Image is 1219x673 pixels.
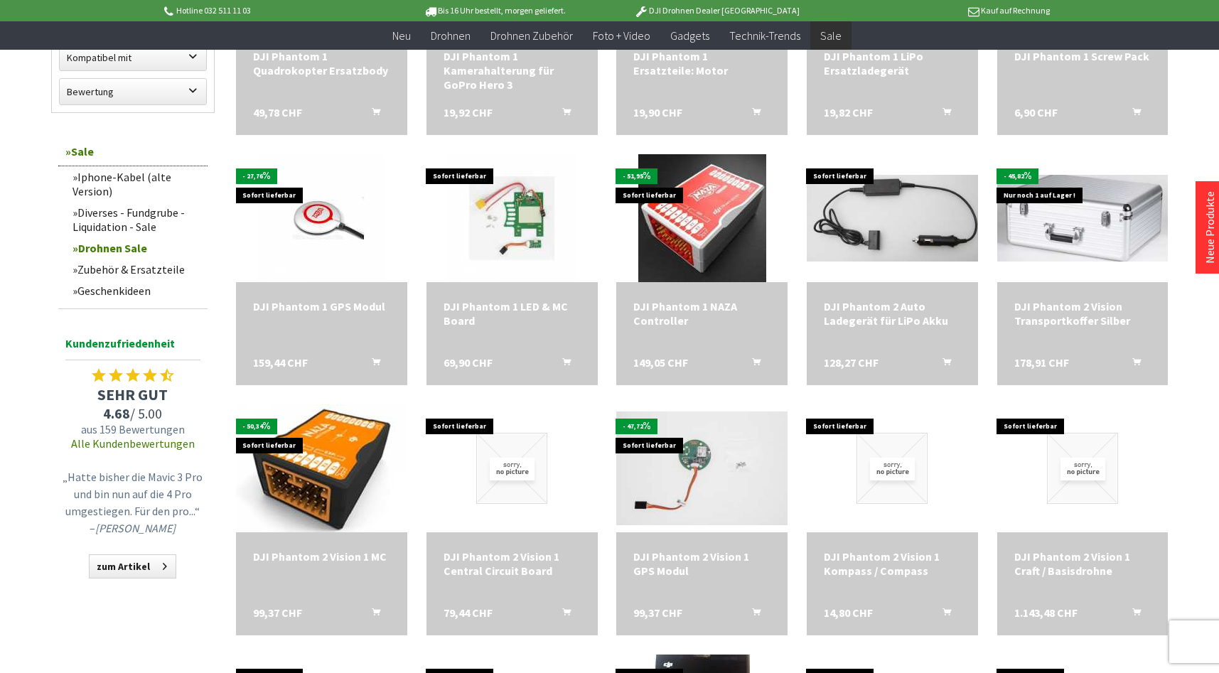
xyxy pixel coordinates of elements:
a: Neue Produkte [1203,191,1217,264]
span: Sale [820,28,842,43]
a: DJI Phantom 1 Quadrokopter Ersatzbody 49,78 CHF In den Warenkorb [253,49,390,77]
a: DJI Phantom 1 NAZA Controller 149,05 CHF In den Warenkorb [633,299,770,328]
div: DJI Phantom 2 Vision 1 Kompass / Compass [824,549,961,578]
button: In den Warenkorb [735,605,769,624]
a: Technik-Trends [719,21,810,50]
a: zum Artikel [89,554,176,578]
img: DJI Phantom 2 Vision 1 Craft / Basisdrohne [1047,433,1118,504]
span: Drohnen Zubehör [490,28,573,43]
p: „Hatte bisher die Mavic 3 Pro und bin nun auf die 4 Pro umgestiegen. Für den pro...“ – [62,468,204,537]
img: DJI Phantom 2 Vision 1 MC [236,404,407,532]
span: 1.143,48 CHF [1014,605,1078,620]
span: Gadgets [670,28,709,43]
a: DJI Phantom 2 Vision 1 Craft / Basisdrohne 1.143,48 CHF In den Warenkorb [1014,549,1151,578]
span: 49,78 CHF [253,105,302,119]
div: DJI Phantom 1 Kamerahalterung für GoPro Hero 3 [444,49,581,92]
span: Neu [392,28,411,43]
span: Technik-Trends [729,28,800,43]
button: In den Warenkorb [1115,355,1149,374]
img: DJI Phantom 2 Vision 1 GPS Modul [616,411,788,526]
span: 69,90 CHF [444,355,493,370]
span: 6,90 CHF [1014,105,1058,119]
a: Drohnen Zubehör [480,21,583,50]
button: In den Warenkorb [1115,605,1149,624]
span: Foto + Video [593,28,650,43]
img: DJI Phantom 2 Auto Ladegerät für LiPo Akku [807,175,978,261]
a: DJI Phantom 1 LiPo Ersatzladegerät 19,82 CHF In den Warenkorb [824,49,961,77]
button: In den Warenkorb [1115,105,1149,124]
span: 99,37 CHF [633,605,682,620]
div: DJI Phantom 2 Vision Transportkoffer Silber [1014,299,1151,328]
div: DJI Phantom 2 Vision 1 Central Circuit Board [444,549,581,578]
div: DJI Phantom 1 LiPo Ersatzladegerät [824,49,961,77]
button: In den Warenkorb [925,105,960,124]
button: In den Warenkorb [545,105,579,124]
span: / 5.00 [58,404,208,422]
span: 149,05 CHF [633,355,688,370]
span: aus 159 Bewertungen [58,422,208,436]
span: 4.68 [103,404,130,422]
img: DJI Phantom 2 Vision 1 Central Circuit Board [476,433,547,504]
a: DJI Phantom 2 Vision 1 GPS Modul 99,37 CHF In den Warenkorb [633,549,770,578]
a: DJI Phantom 2 Vision 1 Kompass / Compass 14,80 CHF In den Warenkorb [824,549,961,578]
button: In den Warenkorb [355,355,389,374]
a: Gadgets [660,21,719,50]
div: DJI Phantom 2 Vision 1 MC [253,549,390,564]
span: 19,82 CHF [824,105,873,119]
label: Kompatibel mit [60,45,206,70]
button: In den Warenkorb [355,605,389,624]
span: 19,92 CHF [444,105,493,119]
span: Drohnen [431,28,471,43]
a: DJI Phantom 2 Vision Transportkoffer Silber 178,91 CHF In den Warenkorb [1014,299,1151,328]
img: DJI Phantom 2 Vision Transportkoffer Silber [997,175,1169,261]
a: Geschenkideen [65,280,208,301]
button: In den Warenkorb [735,105,769,124]
a: Iphone-Kabel (alte Version) [65,166,208,202]
p: Hotline 032 511 11 03 [162,2,384,19]
p: Bis 16 Uhr bestellt, morgen geliefert. [384,2,606,19]
a: DJI Phantom 1 Kamerahalterung für GoPro Hero 3 19,92 CHF In den Warenkorb [444,49,581,92]
div: DJI Phantom 2 Vision 1 GPS Modul [633,549,770,578]
span: 14,80 CHF [824,605,873,620]
div: DJI Phantom 1 LED & MC Board [444,299,581,328]
a: Zubehör & Ersatzteile [65,259,208,280]
label: Bewertung [60,79,206,104]
a: DJI Phantom 1 LED & MC Board 69,90 CHF In den Warenkorb [444,299,581,328]
span: 159,44 CHF [253,355,308,370]
div: DJI Phantom 1 NAZA Controller [633,299,770,328]
a: DJI Phantom 2 Auto Ladegerät für LiPo Akku 128,27 CHF In den Warenkorb [824,299,961,328]
span: SEHR GUT [58,384,208,404]
div: DJI Phantom 1 Ersatzteile: Motor [633,49,770,77]
span: 128,27 CHF [824,355,879,370]
a: DJI Phantom 1 GPS Modul 159,44 CHF In den Warenkorb [253,299,390,313]
div: DJI Phantom 1 Screw Pack [1014,49,1151,63]
a: Foto + Video [583,21,660,50]
button: In den Warenkorb [355,105,389,124]
div: DJI Phantom 1 GPS Modul [253,299,390,313]
img: DJI Phantom 1 GPS Modul [257,154,385,282]
button: In den Warenkorb [925,355,960,374]
span: Kundenzufriedenheit [65,334,200,360]
a: DJI Phantom 2 Vision 1 Central Circuit Board 79,44 CHF In den Warenkorb [444,549,581,578]
a: Neu [382,21,421,50]
div: DJI Phantom 1 Quadrokopter Ersatzbody [253,49,390,77]
a: DJI Phantom 2 Vision 1 MC 99,37 CHF In den Warenkorb [253,549,390,564]
a: Diverses - Fundgrube - Liquidation - Sale [65,202,208,237]
button: In den Warenkorb [925,605,960,624]
p: DJI Drohnen Dealer [GEOGRAPHIC_DATA] [606,2,827,19]
span: 79,44 CHF [444,605,493,620]
a: DJI Phantom 1 Ersatzteile: Motor 19,90 CHF In den Warenkorb [633,49,770,77]
span: 178,91 CHF [1014,355,1069,370]
img: DJI Phantom 1 LED & MC Board [448,154,576,282]
a: Drohnen Sale [65,237,208,259]
span: 99,37 CHF [253,605,302,620]
button: In den Warenkorb [735,355,769,374]
div: DJI Phantom 2 Auto Ladegerät für LiPo Akku [824,299,961,328]
div: DJI Phantom 2 Vision 1 Craft / Basisdrohne [1014,549,1151,578]
a: Alle Kundenbewertungen [71,436,195,451]
em: [PERSON_NAME] [95,521,176,535]
a: Sale [810,21,852,50]
a: Drohnen [421,21,480,50]
img: DJI Phantom 1 NAZA Controller [638,154,766,282]
span: 19,90 CHF [633,105,682,119]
